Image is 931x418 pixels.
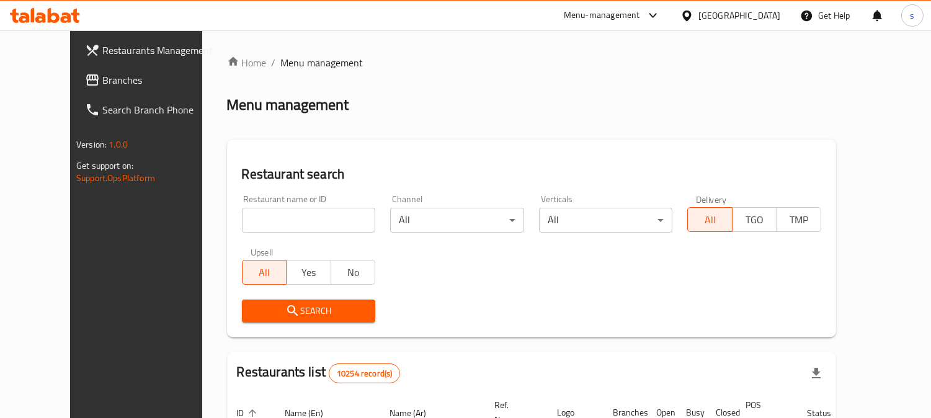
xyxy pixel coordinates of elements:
a: Search Branch Phone [75,95,226,125]
button: TMP [776,207,821,232]
div: Menu-management [564,8,640,23]
div: [GEOGRAPHIC_DATA] [698,9,780,22]
span: 10254 record(s) [329,368,399,380]
a: Branches [75,65,226,95]
span: Get support on: [76,158,133,174]
span: Restaurants Management [102,43,216,58]
span: Version: [76,136,107,153]
span: Menu management [281,55,363,70]
span: All [693,211,728,229]
a: Restaurants Management [75,35,226,65]
div: All [390,208,524,233]
li: / [272,55,276,70]
button: TGO [732,207,777,232]
span: 1.0.0 [109,136,128,153]
label: Upsell [251,247,274,256]
a: Home [227,55,267,70]
label: Delivery [696,195,727,203]
span: All [247,264,282,282]
button: All [242,260,287,285]
button: Search [242,300,376,322]
h2: Menu management [227,95,349,115]
span: No [336,264,371,282]
span: TGO [737,211,772,229]
span: Search Branch Phone [102,102,216,117]
span: Branches [102,73,216,87]
span: Search [252,303,366,319]
h2: Restaurant search [242,165,821,184]
div: Total records count [329,363,400,383]
span: TMP [782,211,816,229]
button: Yes [286,260,331,285]
button: All [687,207,733,232]
h2: Restaurants list [237,363,401,383]
nav: breadcrumb [227,55,836,70]
div: Export file [801,358,831,388]
a: Support.OpsPlatform [76,170,155,186]
span: s [910,9,914,22]
button: No [331,260,376,285]
div: All [539,208,673,233]
span: Yes [292,264,326,282]
input: Search for restaurant name or ID.. [242,208,376,233]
